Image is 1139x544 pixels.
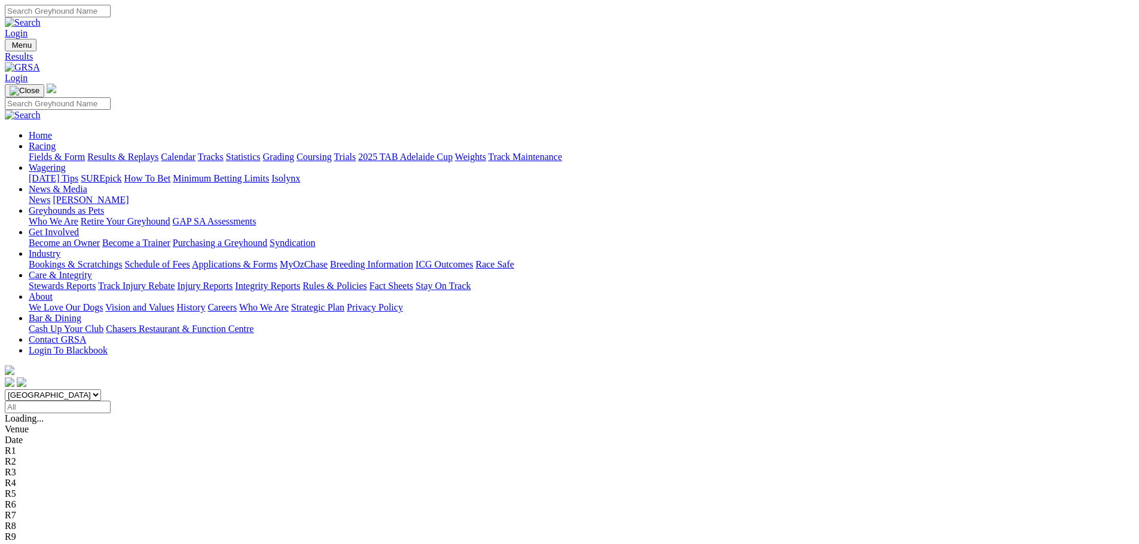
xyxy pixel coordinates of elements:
span: Loading... [5,413,44,423]
div: Racing [29,152,1134,162]
a: Integrity Reports [235,281,300,291]
a: MyOzChase [280,259,328,269]
a: GAP SA Assessments [173,216,256,226]
img: Search [5,110,41,121]
div: Date [5,435,1134,445]
button: Toggle navigation [5,39,36,51]
div: R5 [5,488,1134,499]
a: Login To Blackbook [29,345,108,355]
a: News [29,195,50,205]
a: Applications & Forms [192,259,277,269]
a: Stay On Track [416,281,471,291]
div: Get Involved [29,238,1134,248]
a: Minimum Betting Limits [173,173,269,183]
a: [DATE] Tips [29,173,78,183]
img: twitter.svg [17,377,26,387]
a: Stewards Reports [29,281,96,291]
a: How To Bet [124,173,171,183]
div: R9 [5,531,1134,542]
div: R8 [5,521,1134,531]
img: facebook.svg [5,377,14,387]
div: R3 [5,467,1134,478]
a: Chasers Restaurant & Function Centre [106,324,254,334]
input: Search [5,97,111,110]
a: History [176,302,205,312]
div: Bar & Dining [29,324,1134,334]
a: Fact Sheets [370,281,413,291]
a: Coursing [297,152,332,162]
img: logo-grsa-white.png [5,365,14,375]
a: Privacy Policy [347,302,403,312]
a: Racing [29,141,56,151]
a: Greyhounds as Pets [29,205,104,216]
a: Calendar [161,152,196,162]
div: Venue [5,424,1134,435]
a: We Love Our Dogs [29,302,103,312]
div: News & Media [29,195,1134,205]
a: News & Media [29,184,87,194]
a: Contact GRSA [29,334,86,345]
a: Retire Your Greyhound [81,216,170,226]
div: Industry [29,259,1134,270]
div: R7 [5,510,1134,521]
div: R4 [5,478,1134,488]
a: 2025 TAB Adelaide Cup [358,152,453,162]
a: Become an Owner [29,238,100,248]
a: Who We Are [29,216,78,226]
a: Track Injury Rebate [98,281,175,291]
a: Syndication [270,238,315,248]
a: Isolynx [271,173,300,183]
a: Care & Integrity [29,270,92,280]
a: Login [5,73,28,83]
a: Statistics [226,152,261,162]
div: R2 [5,456,1134,467]
a: Weights [455,152,486,162]
input: Search [5,5,111,17]
a: Trials [334,152,356,162]
a: Bar & Dining [29,313,81,323]
a: Careers [207,302,237,312]
a: [PERSON_NAME] [53,195,129,205]
a: ICG Outcomes [416,259,473,269]
a: Cash Up Your Club [29,324,103,334]
a: Tracks [198,152,224,162]
a: Bookings & Scratchings [29,259,122,269]
a: Race Safe [475,259,514,269]
div: R6 [5,499,1134,510]
a: Vision and Values [105,302,174,312]
a: Purchasing a Greyhound [173,238,267,248]
img: logo-grsa-white.png [47,84,56,93]
a: Become a Trainer [102,238,170,248]
a: Rules & Policies [303,281,367,291]
input: Select date [5,401,111,413]
a: Results [5,51,1134,62]
a: Wagering [29,162,66,173]
a: Strategic Plan [291,302,344,312]
a: Home [29,130,52,140]
a: Results & Replays [87,152,158,162]
a: Track Maintenance [488,152,562,162]
a: Breeding Information [330,259,413,269]
div: About [29,302,1134,313]
img: GRSA [5,62,40,73]
button: Toggle navigation [5,84,44,97]
a: Injury Reports [177,281,233,291]
a: Login [5,28,28,38]
div: R1 [5,445,1134,456]
a: Who We Are [239,302,289,312]
a: Fields & Form [29,152,85,162]
a: Get Involved [29,227,79,237]
a: Industry [29,248,60,259]
div: Wagering [29,173,1134,184]
img: Search [5,17,41,28]
div: Care & Integrity [29,281,1134,291]
a: SUREpick [81,173,121,183]
a: Schedule of Fees [124,259,190,269]
div: Greyhounds as Pets [29,216,1134,227]
span: Menu [12,41,32,50]
a: About [29,291,53,302]
a: Grading [263,152,294,162]
img: Close [10,86,39,96]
